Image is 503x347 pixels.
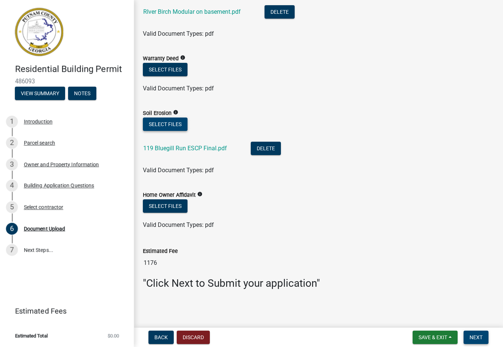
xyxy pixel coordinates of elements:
img: Putnam County, Georgia [15,8,63,56]
div: 6 [6,223,18,235]
div: Select contractor [24,205,63,210]
a: Estimated Fees [6,303,122,318]
div: 3 [6,158,18,170]
i: info [173,110,178,115]
div: 2 [6,137,18,149]
button: Back [148,331,174,344]
div: Introduction [24,119,52,124]
button: Select files [143,63,188,76]
button: Select files [143,118,188,131]
h3: "Click Next to Submit your application" [143,277,494,290]
div: Document Upload [24,226,65,231]
h4: Residential Building Permit [15,64,128,75]
span: $0.00 [108,333,119,338]
wm-modal-confirm: Summary [15,91,65,97]
div: 5 [6,201,18,213]
i: info [180,55,185,60]
wm-modal-confirm: Notes [68,91,96,97]
span: Estimated Total [15,333,48,338]
wm-modal-confirm: Delete Document [251,145,281,152]
i: info [197,192,202,197]
button: Save & Exit [413,331,458,344]
a: RIver Birch Modular on basement.pdf [143,8,241,15]
wm-modal-confirm: Delete Document [265,9,295,16]
div: 7 [6,244,18,256]
button: Notes [68,87,96,100]
span: Back [154,334,168,340]
span: Save & Exit [419,334,447,340]
div: Owner and Property Information [24,162,99,167]
div: 1 [6,116,18,128]
div: Building Application Questions [24,183,94,188]
div: 4 [6,180,18,192]
label: Home Owner Affidavit [143,193,196,198]
button: Next [464,331,488,344]
button: Delete [251,142,281,155]
label: Warranty Deed [143,56,179,61]
span: Valid Document Types: pdf [143,30,214,37]
span: Next [470,334,483,340]
span: Valid Document Types: pdf [143,167,214,174]
button: View Summary [15,87,65,100]
span: 486093 [15,78,119,85]
span: Valid Document Types: pdf [143,221,214,228]
label: Soil Erosion [143,111,172,116]
label: Estimated Fee [143,249,178,254]
a: 119 Bluegill Run ESCP Final.pdf [143,145,227,152]
div: Parcel search [24,140,55,145]
button: Delete [265,5,295,19]
button: Select files [143,199,188,213]
span: Valid Document Types: pdf [143,85,214,92]
button: Discard [177,331,210,344]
